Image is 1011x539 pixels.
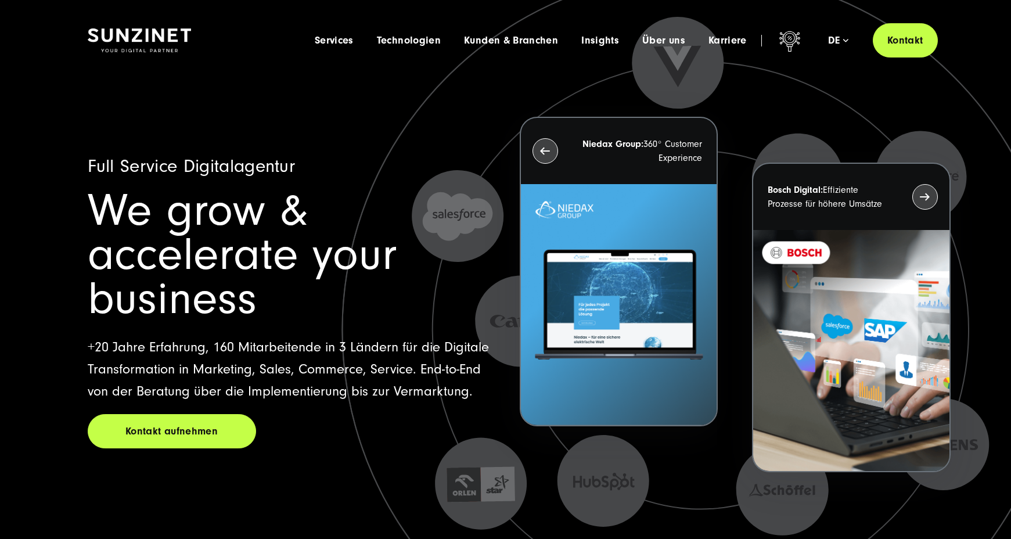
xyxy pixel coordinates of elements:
[752,163,950,472] button: Bosch Digital:Effiziente Prozesse für höhere Umsätze BOSCH - Kundeprojekt - Digital Transformatio...
[88,414,256,448] a: Kontakt aufnehmen
[520,117,718,426] button: Niedax Group:360° Customer Experience Letztes Projekt von Niedax. Ein Laptop auf dem die Niedax W...
[88,336,492,403] p: +20 Jahre Erfahrung, 160 Mitarbeitende in 3 Ländern für die Digitale Transformation in Marketing,...
[582,139,643,149] strong: Niedax Group:
[828,35,848,46] div: de
[581,35,619,46] a: Insights
[579,137,702,165] p: 360° Customer Experience
[768,185,823,195] strong: Bosch Digital:
[873,23,938,58] a: Kontakt
[88,28,191,53] img: SUNZINET Full Service Digital Agentur
[708,35,747,46] a: Karriere
[768,183,891,211] p: Effiziente Prozesse für höhere Umsätze
[377,35,441,46] a: Technologien
[464,35,558,46] a: Kunden & Branchen
[521,184,717,425] img: Letztes Projekt von Niedax. Ein Laptop auf dem die Niedax Website geöffnet ist, auf blauem Hinter...
[642,35,685,46] a: Über uns
[88,156,296,177] span: Full Service Digitalagentur
[315,35,354,46] a: Services
[753,230,949,471] img: BOSCH - Kundeprojekt - Digital Transformation Agentur SUNZINET
[88,189,492,321] h1: We grow & accelerate your business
